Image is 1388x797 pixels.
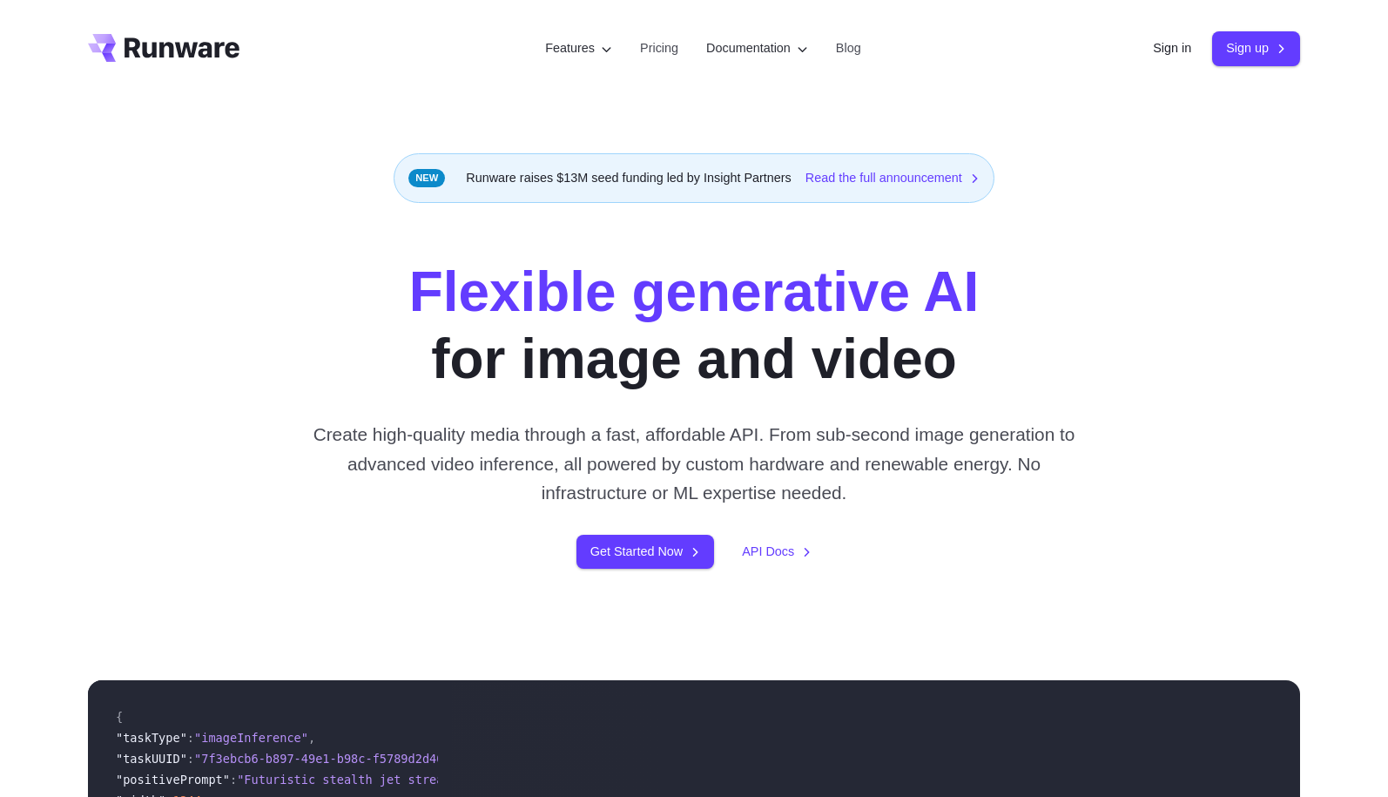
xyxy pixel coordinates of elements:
[409,259,979,392] h1: for image and video
[394,153,994,203] div: Runware raises $13M seed funding led by Insight Partners
[116,773,230,787] span: "positivePrompt"
[742,542,812,562] a: API Docs
[194,731,308,745] span: "imageInference"
[230,773,237,787] span: :
[237,773,886,787] span: "Futuristic stealth jet streaking through a neon-lit cityscape with glowing purple exhaust"
[706,38,808,58] label: Documentation
[805,168,980,188] a: Read the full announcement
[307,420,1082,507] p: Create high-quality media through a fast, affordable API. From sub-second image generation to adv...
[308,731,315,745] span: ,
[116,752,187,766] span: "taskUUID"
[836,38,861,58] a: Blog
[88,34,239,62] a: Go to /
[409,260,979,323] strong: Flexible generative AI
[116,710,123,724] span: {
[116,731,187,745] span: "taskType"
[1153,38,1191,58] a: Sign in
[576,535,714,569] a: Get Started Now
[1212,31,1300,65] a: Sign up
[194,752,465,766] span: "7f3ebcb6-b897-49e1-b98c-f5789d2d40d7"
[640,38,678,58] a: Pricing
[187,752,194,766] span: :
[187,731,194,745] span: :
[545,38,612,58] label: Features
